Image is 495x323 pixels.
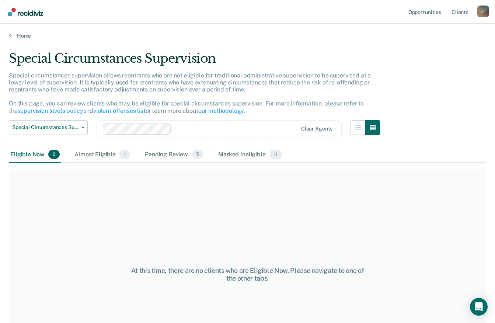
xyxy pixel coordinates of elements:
span: 0 [48,150,60,159]
p: Special circumstances supervision allows reentrants who are not eligible for traditional administ... [9,72,371,114]
a: violent offenses list [93,107,146,114]
div: Pending Review5 [143,147,205,163]
span: 1 [119,150,130,159]
a: our methodology [198,107,244,114]
div: Open Intercom Messenger [470,298,488,316]
button: Profile dropdown button [477,6,489,17]
span: 11 [269,150,282,159]
a: Home [9,32,486,39]
div: At this time, there are no clients who are Eligible Now. Please navigate to one of the other tabs. [128,267,367,282]
div: Special Circumstances Supervision [9,51,380,72]
div: Marked Ineligible11 [217,147,283,163]
span: 5 [192,150,203,159]
div: Clear agents [301,126,332,132]
div: Almost Eligible1 [73,147,132,163]
div: m [477,6,489,17]
img: Recidiviz [8,8,43,16]
button: Special Circumstances Supervision [9,120,88,135]
div: Eligible Now0 [9,147,61,163]
span: Special Circumstances Supervision [12,124,79,131]
a: supervision levels policy [18,107,83,114]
